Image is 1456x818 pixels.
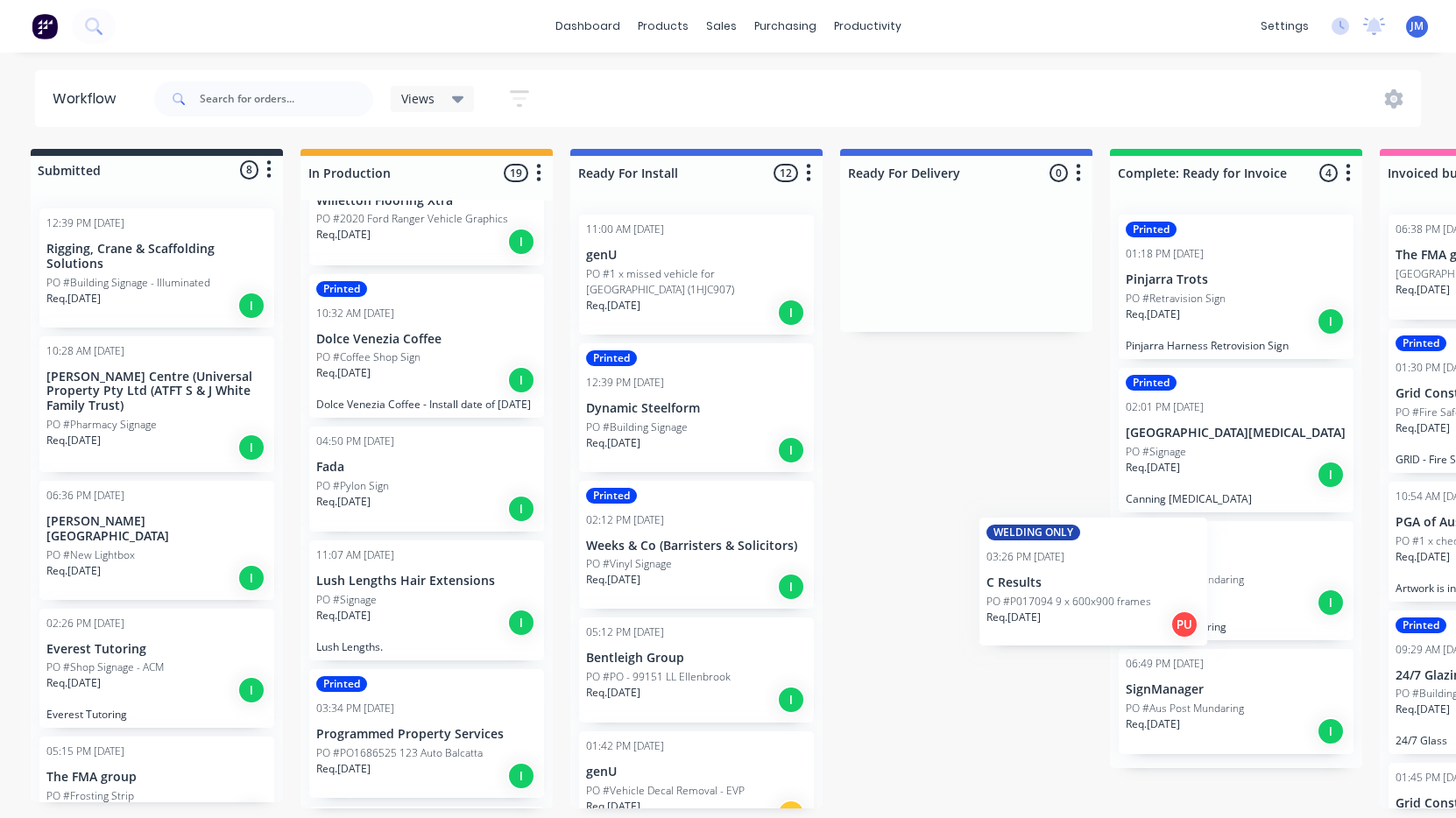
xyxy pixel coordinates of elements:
div: productivity [825,13,910,39]
input: Enter column name… [308,164,481,182]
input: Enter column name… [848,164,1021,182]
span: 12 [774,164,798,182]
span: JM [1410,18,1424,34]
span: Views [401,89,435,108]
div: purchasing [746,13,825,39]
span: 19 [504,164,528,182]
input: Enter column name… [578,164,751,182]
a: dashboard [547,13,629,39]
div: Workflow [53,88,124,109]
span: 0 [1050,164,1068,182]
div: Submitted [34,161,101,180]
img: Factory [32,13,58,39]
input: Enter column name… [1118,164,1290,182]
span: 8 [240,160,258,179]
div: settings [1252,13,1318,39]
input: Search for orders... [200,81,373,116]
span: 4 [1319,164,1338,182]
div: sales [697,13,746,39]
div: products [629,13,697,39]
